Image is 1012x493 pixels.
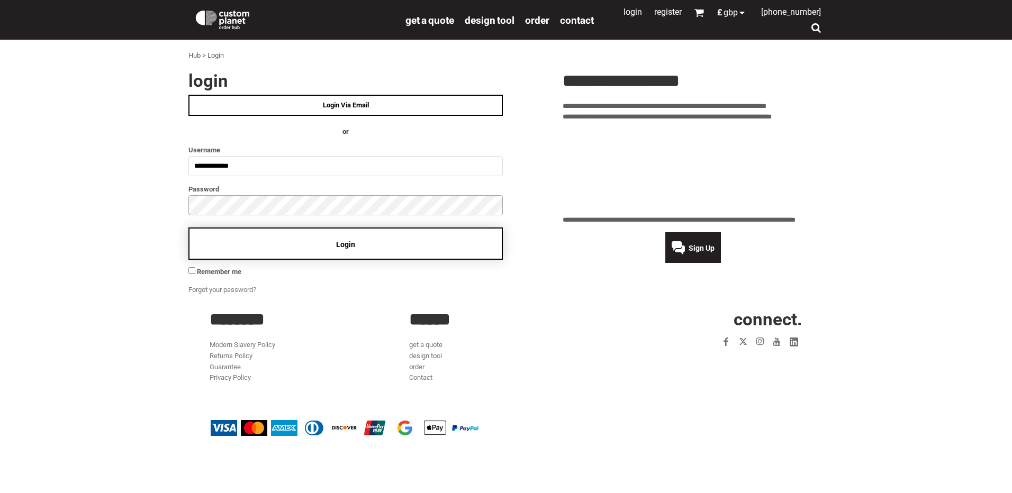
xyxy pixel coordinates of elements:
[207,50,224,61] div: Login
[362,420,388,436] img: China UnionPay
[210,341,275,349] a: Modern Slavery Policy
[563,129,824,208] iframe: Customer reviews powered by Trustpilot
[409,352,442,360] a: design tool
[405,14,454,26] a: get a quote
[188,144,503,156] label: Username
[689,244,715,252] span: Sign Up
[654,7,682,17] a: Register
[761,7,821,17] span: [PHONE_NUMBER]
[188,286,256,294] a: Forgot your password?
[211,420,237,436] img: Visa
[409,341,442,349] a: get a quote
[609,311,802,328] h2: CONNECT.
[210,363,241,371] a: Guarantee
[188,126,503,138] h4: OR
[336,240,355,249] span: Login
[188,183,503,195] label: Password
[422,420,448,436] img: Apple Pay
[188,267,195,274] input: Remember me
[409,363,424,371] a: order
[717,8,724,17] span: £
[409,373,432,381] a: Contact
[188,72,503,89] h2: Login
[323,101,369,109] span: Login Via Email
[656,357,802,369] iframe: Customer reviews powered by Trustpilot
[210,352,252,360] a: Returns Policy
[392,420,418,436] img: Google Pay
[301,420,328,436] img: Diners Club
[560,14,594,26] a: Contact
[271,420,297,436] img: American Express
[188,3,400,34] a: Custom Planet
[210,373,251,381] a: Privacy Policy
[331,420,358,436] img: Discover
[197,268,241,276] span: Remember me
[194,8,251,29] img: Custom Planet
[724,8,738,17] span: GBP
[465,14,514,26] a: design tool
[188,51,201,59] a: Hub
[202,50,206,61] div: >
[624,7,642,17] a: Login
[452,425,478,431] img: PayPal
[188,95,503,116] a: Login Via Email
[525,14,549,26] a: order
[241,420,267,436] img: Mastercard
